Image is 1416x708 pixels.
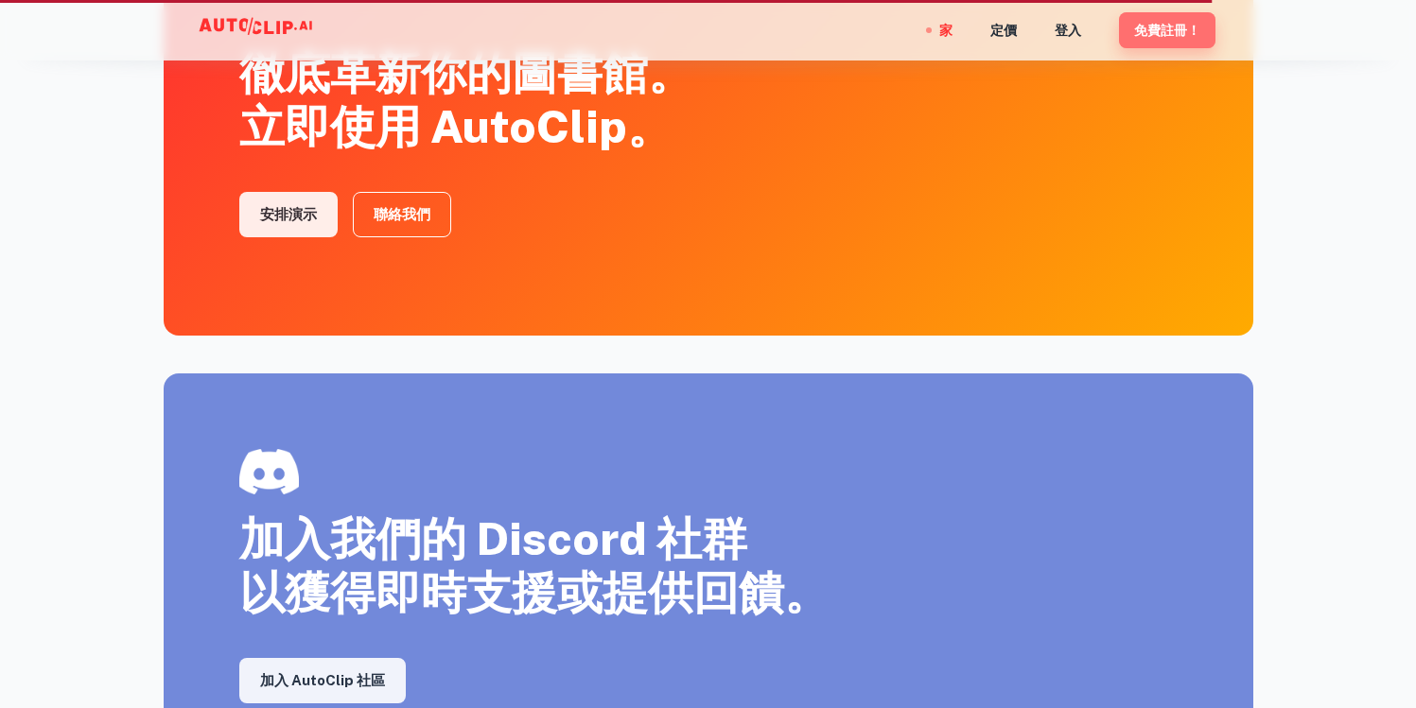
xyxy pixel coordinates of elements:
[239,511,747,565] font: 加入我們的 Discord 社群
[353,192,451,237] a: 聯絡我們
[239,565,830,619] font: 以獲得即時支援或提供回饋。
[374,206,430,222] font: 聯絡我們
[260,673,385,689] font: 加入 AutoClip 社區
[260,206,317,222] font: 安排演示
[1134,24,1200,39] font: 免費註冊！
[990,24,1017,39] font: 定價
[1119,12,1215,47] button: 免費註冊！
[239,45,693,99] font: 徹底革新你的圖書館。
[1055,24,1081,39] font: 登入
[939,24,953,39] font: 家
[239,192,338,237] a: 安排演示
[239,449,299,494] img: discord.png
[239,658,406,703] a: 加入 AutoClip 社區
[239,99,673,153] font: 立即使用 AutoClip。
